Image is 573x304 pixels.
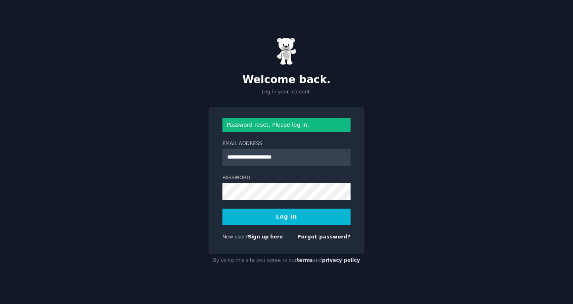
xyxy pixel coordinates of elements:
[222,234,248,240] span: New user?
[222,118,351,132] div: Password reset. Please log in.
[222,174,351,182] label: Password
[209,254,364,267] div: By using this site you agree to our and
[209,74,364,86] h2: Welcome back.
[297,258,313,263] a: terms
[248,234,283,240] a: Sign up here
[222,140,351,147] label: Email Address
[222,209,351,225] button: Log In
[298,234,351,240] a: Forgot password?
[277,37,296,65] img: Gummy Bear
[209,89,364,96] p: Log in your account.
[322,258,360,263] a: privacy policy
